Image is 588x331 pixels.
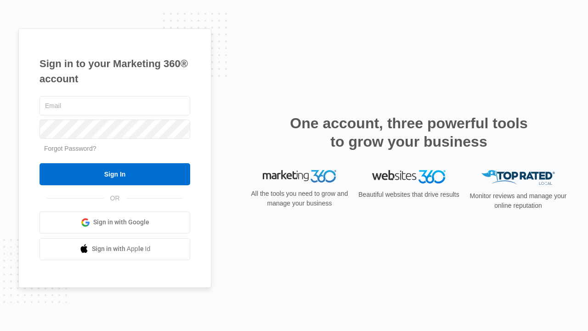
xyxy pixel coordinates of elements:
[40,163,190,185] input: Sign In
[93,217,149,227] span: Sign in with Google
[357,190,460,200] p: Beautiful websites that drive results
[248,189,351,208] p: All the tools you need to grow and manage your business
[40,96,190,115] input: Email
[481,170,555,185] img: Top Rated Local
[92,244,151,254] span: Sign in with Apple Id
[40,56,190,86] h1: Sign in to your Marketing 360® account
[287,114,531,151] h2: One account, three powerful tools to grow your business
[263,170,336,183] img: Marketing 360
[104,194,126,203] span: OR
[467,191,570,211] p: Monitor reviews and manage your online reputation
[372,170,446,183] img: Websites 360
[44,145,96,152] a: Forgot Password?
[40,211,190,234] a: Sign in with Google
[40,238,190,260] a: Sign in with Apple Id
